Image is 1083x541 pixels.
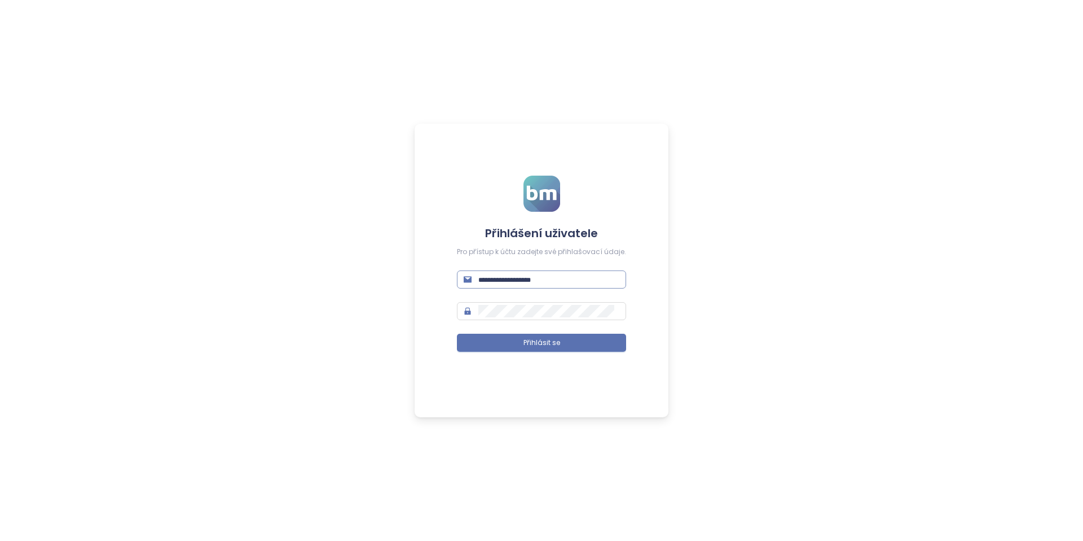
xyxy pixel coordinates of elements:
[464,307,472,315] span: lock
[464,276,472,283] span: mail
[457,225,626,241] h4: Přihlášení uživatele
[523,176,560,212] img: logo
[457,334,626,352] button: Přihlásit se
[523,338,560,348] span: Přihlásit se
[457,247,626,258] div: Pro přístup k účtu zadejte své přihlašovací údaje.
